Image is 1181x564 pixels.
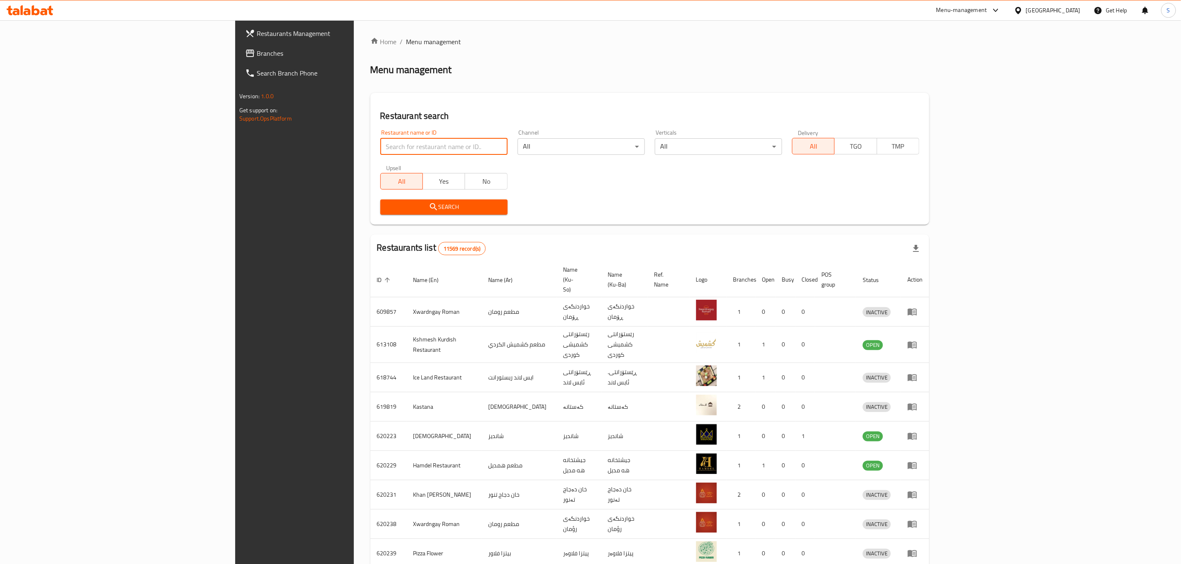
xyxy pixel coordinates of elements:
[488,275,523,285] span: Name (Ar)
[518,138,645,155] div: All
[756,480,775,509] td: 0
[756,262,775,297] th: Open
[863,373,891,382] span: INACTIVE
[696,365,717,386] img: Ice Land Restaurant
[795,327,815,363] td: 0
[727,509,756,539] td: 1
[482,480,556,509] td: خان دجاج تنور
[877,138,919,154] button: TMP
[775,327,795,363] td: 0
[756,363,775,392] td: 1
[556,451,601,480] td: جيشتخانه هه مديل
[370,37,929,47] nav: breadcrumb
[822,270,846,289] span: POS group
[756,297,775,327] td: 0
[239,91,260,102] span: Version:
[257,28,426,38] span: Restaurants Management
[257,68,426,78] span: Search Branch Phone
[863,275,890,285] span: Status
[380,199,508,215] button: Search
[795,480,815,509] td: 0
[482,363,556,392] td: ايس لاند ريستورانت
[556,392,601,422] td: کەستانە
[775,509,795,539] td: 0
[756,451,775,480] td: 1
[798,130,818,135] label: Delivery
[863,308,891,317] span: INACTIVE
[1026,6,1081,15] div: [GEOGRAPHIC_DATA]
[696,541,717,562] img: Pizza Flower
[407,422,482,451] td: [DEMOGRAPHIC_DATA]
[556,422,601,451] td: شانديز
[422,173,465,190] button: Yes
[690,262,727,297] th: Logo
[756,392,775,422] td: 0
[377,275,393,285] span: ID
[239,63,432,83] a: Search Branch Phone
[407,451,482,480] td: Hamdel Restaurant
[795,262,815,297] th: Closed
[601,509,648,539] td: خواردنگەی رؤمان
[482,297,556,327] td: مطعم رومان
[863,402,891,412] div: INACTIVE
[556,480,601,509] td: خان دەجاج تەنور
[727,392,756,422] td: 2
[863,519,891,529] span: INACTIVE
[407,297,482,327] td: Xwardngay Roman
[556,363,601,392] td: ڕێستۆرانتی ئایس لاند
[775,297,795,327] td: 0
[727,297,756,327] td: 1
[696,395,717,415] img: Kastana
[907,548,923,558] div: Menu
[775,480,795,509] td: 0
[795,422,815,451] td: 1
[601,392,648,422] td: کەستانە
[795,509,815,539] td: 0
[465,173,507,190] button: No
[696,483,717,503] img: Khan Dejaj Tanoor
[380,110,919,122] h2: Restaurant search
[407,363,482,392] td: Ice Land Restaurant
[370,63,452,76] h2: Menu management
[863,431,883,441] div: OPEN
[696,453,717,474] img: Hamdel Restaurant
[438,242,486,255] div: Total records count
[601,363,648,392] td: .ڕێستۆرانتی ئایس لاند
[775,392,795,422] td: 0
[834,138,877,154] button: TGO
[482,509,556,539] td: مطعم رومان
[880,140,916,152] span: TMP
[556,327,601,363] td: رێستۆرانتی کشمیشى كوردى
[838,140,873,152] span: TGO
[727,363,756,392] td: 1
[482,392,556,422] td: [DEMOGRAPHIC_DATA]
[482,327,556,363] td: مطعم كشميش الكردي
[863,431,883,441] span: OPEN
[413,275,450,285] span: Name (En)
[556,509,601,539] td: خواردنگەی رؤمان
[601,480,648,509] td: خان دەجاج تەنور
[727,327,756,363] td: 1
[608,270,638,289] span: Name (Ku-Ba)
[863,307,891,317] div: INACTIVE
[654,270,680,289] span: Ref. Name
[439,245,485,253] span: 11569 record(s)
[482,422,556,451] td: شانديز
[407,392,482,422] td: Kastana
[863,340,883,350] div: OPEN
[756,509,775,539] td: 0
[863,461,883,471] div: OPEN
[775,262,795,297] th: Busy
[727,451,756,480] td: 1
[601,451,648,480] td: جيشتخانه هه مديل
[406,37,461,47] span: Menu management
[863,490,891,500] span: INACTIVE
[907,372,923,382] div: Menu
[384,175,420,187] span: All
[426,175,462,187] span: Yes
[756,422,775,451] td: 0
[863,519,891,529] div: INACTIVE
[906,239,926,258] div: Export file
[901,262,929,297] th: Action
